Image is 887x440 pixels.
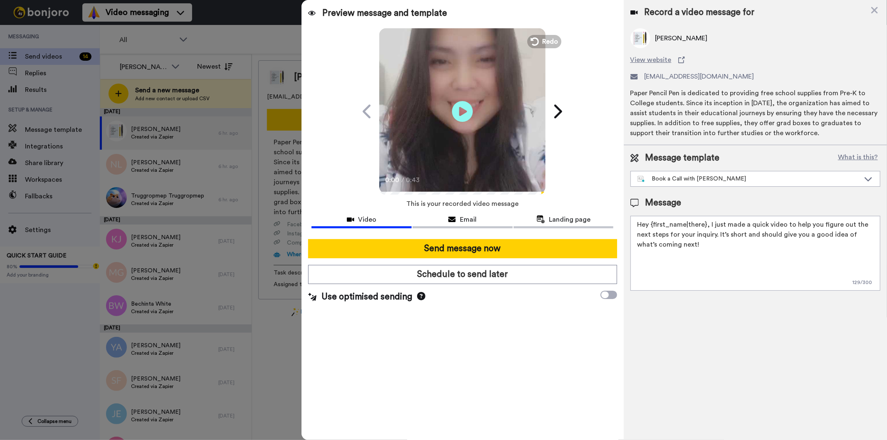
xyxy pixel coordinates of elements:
span: Landing page [549,215,591,225]
span: Message [645,197,682,209]
div: Book a Call with [PERSON_NAME] [637,175,860,183]
span: / [401,175,404,185]
span: [EMAIL_ADDRESS][DOMAIN_NAME] [645,72,754,82]
p: Hi [PERSON_NAME], We're looking to spread the word about [PERSON_NAME] a bit further and we need ... [36,24,143,32]
span: This is your recorded video message [406,195,519,213]
button: Send message now [308,239,617,258]
img: nextgen-template.svg [637,176,645,183]
span: Email [460,215,477,225]
button: Schedule to send later [308,265,617,284]
span: Message template [645,152,720,164]
span: 0:43 [406,175,420,185]
div: message notification from Matt, 1w ago. Hi Gilda, We're looking to spread the word about Bonjoro ... [12,17,154,45]
span: View website [630,55,672,65]
span: 0:00 [385,175,400,185]
div: Paper Pencil Pen is dedicated to providing free school supplies from Pre-K to College students. S... [630,88,880,138]
textarea: Hey {first_name|there}, I just made a quick video to help you figure out the next steps for your ... [630,216,880,291]
span: Video [358,215,377,225]
button: What is this? [835,152,880,164]
p: Message from Matt, sent 1w ago [36,32,143,40]
span: Use optimised sending [321,291,412,303]
img: Profile image for Matt [19,25,32,38]
a: View website [630,55,880,65]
